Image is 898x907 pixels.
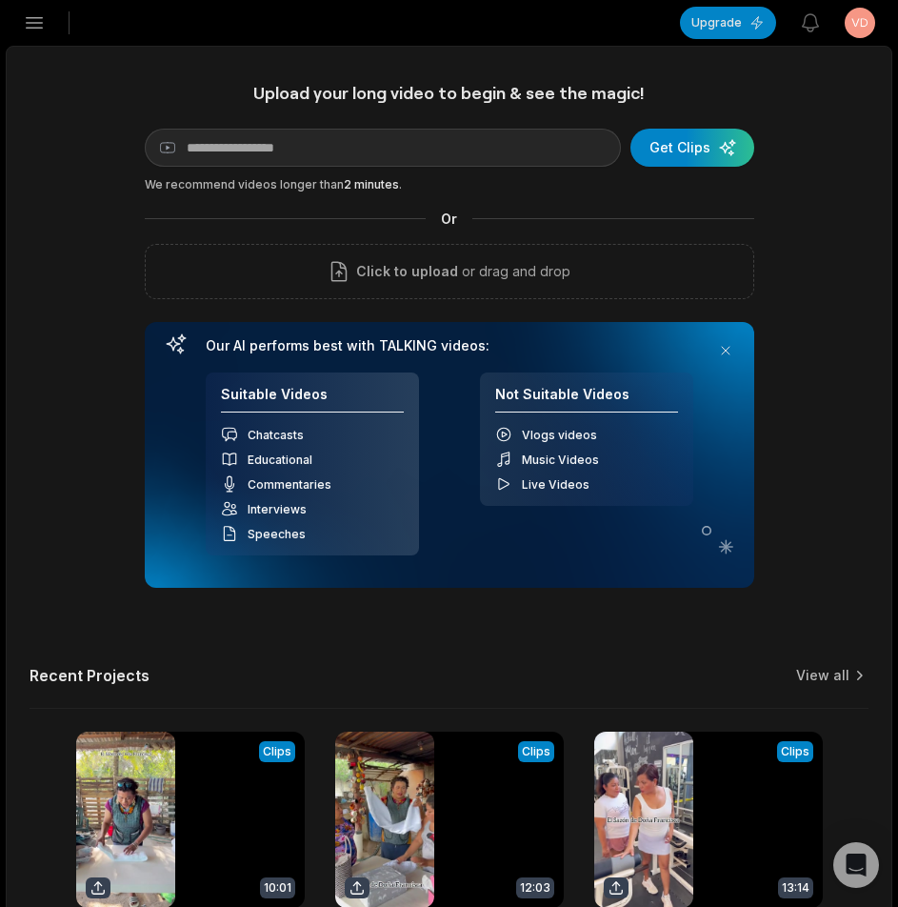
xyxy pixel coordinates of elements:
[833,842,879,888] div: Open Intercom Messenger
[495,386,678,413] h4: Not Suitable Videos
[630,129,754,167] button: Get Clips
[356,260,458,283] span: Click to upload
[248,527,306,541] span: Speeches
[221,386,404,413] h4: Suitable Videos
[522,453,599,467] span: Music Videos
[206,337,693,354] h3: Our AI performs best with TALKING videos:
[426,209,472,229] span: Or
[30,666,150,685] h2: Recent Projects
[248,453,312,467] span: Educational
[458,260,570,283] p: or drag and drop
[145,176,754,193] div: We recommend videos longer than .
[145,82,754,104] h1: Upload your long video to begin & see the magic!
[680,7,776,39] button: Upgrade
[248,428,304,442] span: Chatcasts
[248,502,307,516] span: Interviews
[522,428,597,442] span: Vlogs videos
[522,477,589,492] span: Live Videos
[248,477,331,492] span: Commentaries
[796,666,849,685] a: View all
[344,177,399,191] span: 2 minutes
